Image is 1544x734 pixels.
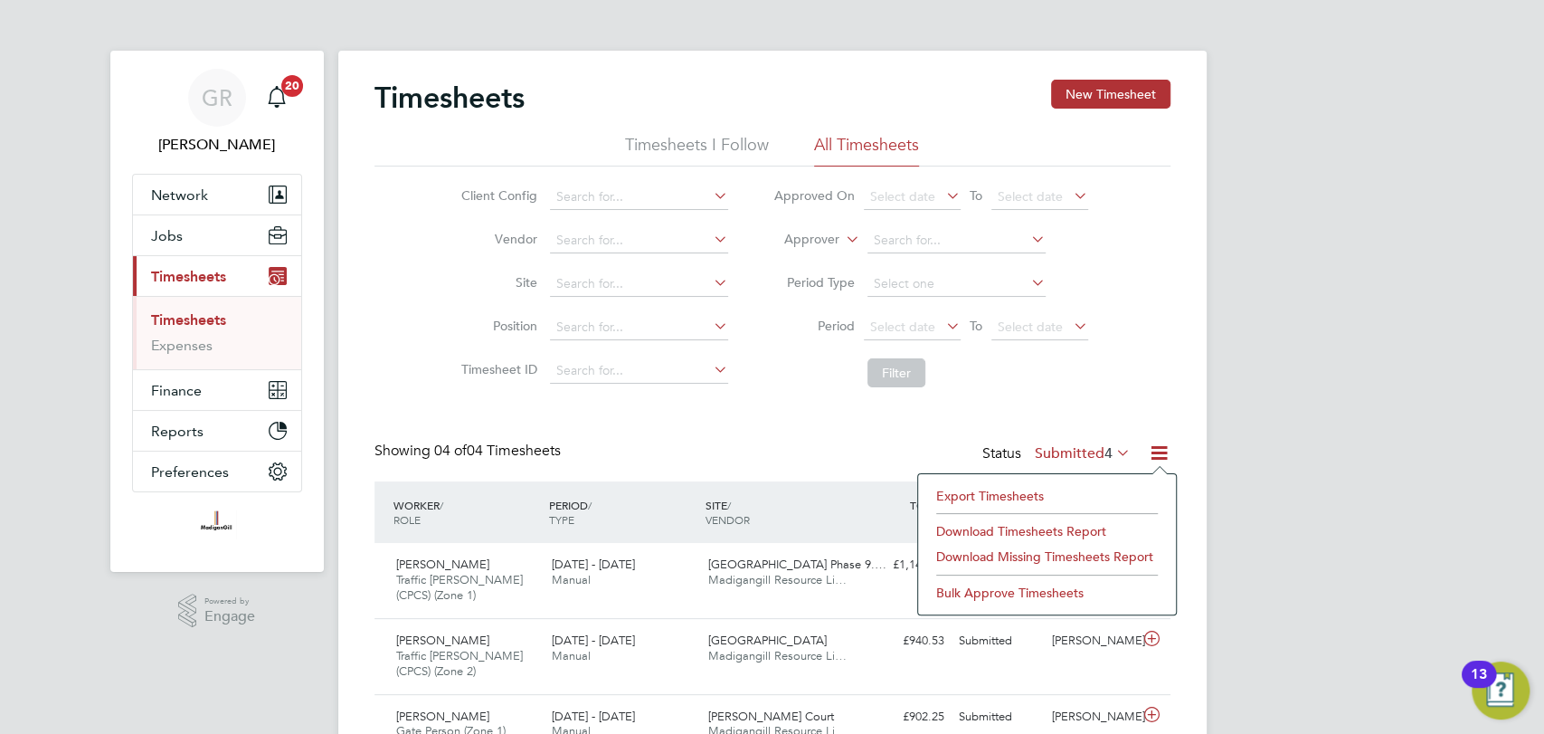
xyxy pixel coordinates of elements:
[588,498,592,512] span: /
[870,188,935,205] span: Select date
[202,86,232,110] span: GR
[857,550,952,580] div: £1,149.03
[396,709,489,724] span: [PERSON_NAME]
[393,512,421,527] span: ROLE
[456,274,537,291] label: Site
[1035,444,1131,462] label: Submitted
[259,69,295,127] a: 20
[927,580,1167,605] li: Bulk Approve Timesheets
[708,709,834,724] span: [PERSON_NAME] Court
[1045,702,1139,732] div: [PERSON_NAME]
[132,69,302,156] a: GR[PERSON_NAME]
[982,442,1134,467] div: Status
[867,272,1046,297] input: Select one
[434,442,467,460] span: 04 of
[910,498,943,512] span: TOTAL
[374,442,564,461] div: Showing
[998,319,1063,335] span: Select date
[927,519,1167,544] li: Download Timesheets Report
[204,609,255,624] span: Engage
[196,510,237,539] img: madigangill-logo-retina.png
[133,175,301,214] button: Network
[133,296,301,369] div: Timesheets
[389,489,545,536] div: WORKER
[708,557,886,572] span: [GEOGRAPHIC_DATA] Phase 9.…
[773,187,855,204] label: Approved On
[133,215,301,255] button: Jobs
[550,272,728,297] input: Search for...
[204,594,255,609] span: Powered by
[857,626,952,656] div: £940.53
[456,187,537,204] label: Client Config
[857,702,952,732] div: £902.25
[706,512,750,527] span: VENDOR
[758,231,839,249] label: Approver
[773,274,855,291] label: Period Type
[552,557,635,572] span: [DATE] - [DATE]
[552,633,635,648] span: [DATE] - [DATE]
[552,709,635,724] span: [DATE] - [DATE]
[151,382,202,399] span: Finance
[440,498,443,512] span: /
[178,594,255,628] a: Powered byEngage
[456,318,537,334] label: Position
[133,256,301,296] button: Timesheets
[133,411,301,451] button: Reports
[870,319,935,335] span: Select date
[396,633,489,648] span: [PERSON_NAME]
[927,483,1167,509] li: Export Timesheets
[550,228,728,253] input: Search for...
[964,184,988,207] span: To
[549,512,574,527] span: TYPE
[952,626,1046,656] div: Submitted
[396,648,523,679] span: Traffic [PERSON_NAME] (CPCS) (Zone 2)
[151,227,183,244] span: Jobs
[952,702,1046,732] div: Submitted
[814,134,919,167] li: All Timesheets
[927,544,1167,569] li: Download Missing Timesheets Report
[773,318,855,334] label: Period
[110,51,324,572] nav: Main navigation
[133,370,301,410] button: Finance
[701,489,857,536] div: SITE
[552,572,591,587] span: Manual
[964,314,988,338] span: To
[1472,662,1530,720] button: Open Resource Center, 13 new notifications
[456,231,537,247] label: Vendor
[708,648,847,663] span: Madigangill Resource Li…
[625,134,769,167] li: Timesheets I Follow
[727,498,731,512] span: /
[1051,80,1170,109] button: New Timesheet
[151,311,226,329] a: Timesheets
[867,358,925,387] button: Filter
[396,572,523,603] span: Traffic [PERSON_NAME] (CPCS) (Zone 1)
[374,80,525,116] h2: Timesheets
[132,134,302,156] span: Goncalo Rodrigues
[151,268,226,285] span: Timesheets
[151,463,229,481] span: Preferences
[1104,444,1113,462] span: 4
[550,315,728,340] input: Search for...
[550,358,728,384] input: Search for...
[998,188,1063,205] span: Select date
[281,75,303,97] span: 20
[545,489,701,536] div: PERIOD
[1471,674,1487,698] div: 13
[708,633,827,648] span: [GEOGRAPHIC_DATA]
[434,442,561,460] span: 04 Timesheets
[151,423,204,440] span: Reports
[1045,626,1139,656] div: [PERSON_NAME]
[552,648,591,663] span: Manual
[151,186,208,204] span: Network
[867,228,1046,253] input: Search for...
[132,510,302,539] a: Go to home page
[550,185,728,210] input: Search for...
[151,337,213,354] a: Expenses
[396,557,489,572] span: [PERSON_NAME]
[133,452,301,491] button: Preferences
[708,572,847,587] span: Madigangill Resource Li…
[456,361,537,377] label: Timesheet ID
